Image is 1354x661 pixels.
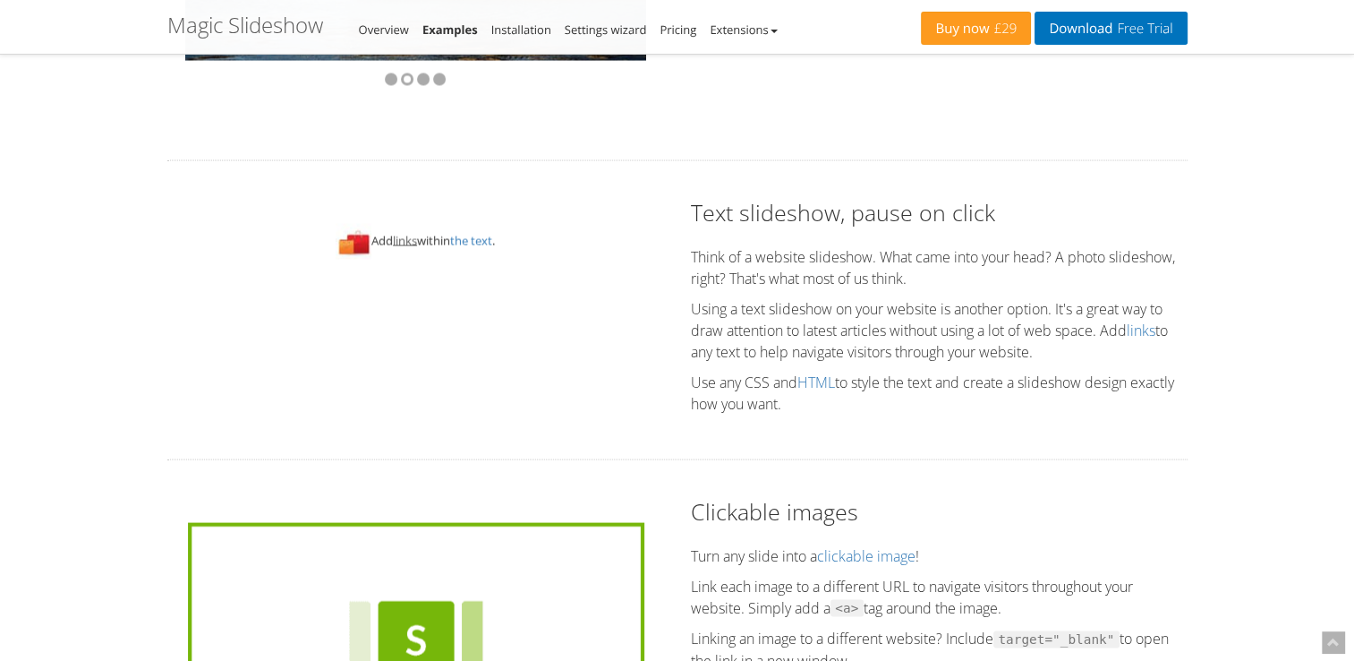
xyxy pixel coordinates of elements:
[336,224,371,260] img: Text slideshow example
[565,21,647,38] a: Settings wizard
[817,546,915,566] a: clickable image
[921,12,1031,45] a: Buy now£29
[167,13,323,37] h1: Magic Slideshow
[691,298,1188,363] p: Using a text slideshow on your website is another option. It's a great way to draw attention to l...
[660,21,696,38] a: Pricing
[691,576,1188,620] p: Link each image to a different URL to navigate visitors throughout your website. Simply add a tag...
[491,21,551,38] a: Installation
[1112,21,1172,36] span: Free Trial
[422,21,478,38] a: Examples
[1035,12,1187,45] a: DownloadFree Trial
[450,232,492,248] a: the text
[993,631,1120,648] code: target="_blank"
[691,372,1188,415] p: Use any CSS and to style the text and create a slideshow design exactly how you want.
[710,21,777,38] a: Extensions
[691,197,1188,228] h2: Text slideshow, pause on click
[691,246,1188,289] p: Think of a website slideshow. What came into your head? A photo slideshow, right? That's what mos...
[990,21,1018,36] span: £29
[691,496,1188,528] h2: Clickable images
[359,21,409,38] a: Overview
[1127,321,1155,340] a: links
[371,232,495,248] span: Add within .
[830,600,864,617] code: <a>
[691,545,1188,567] p: Turn any slide into a !
[393,232,417,248] a: links
[797,373,835,392] a: HTML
